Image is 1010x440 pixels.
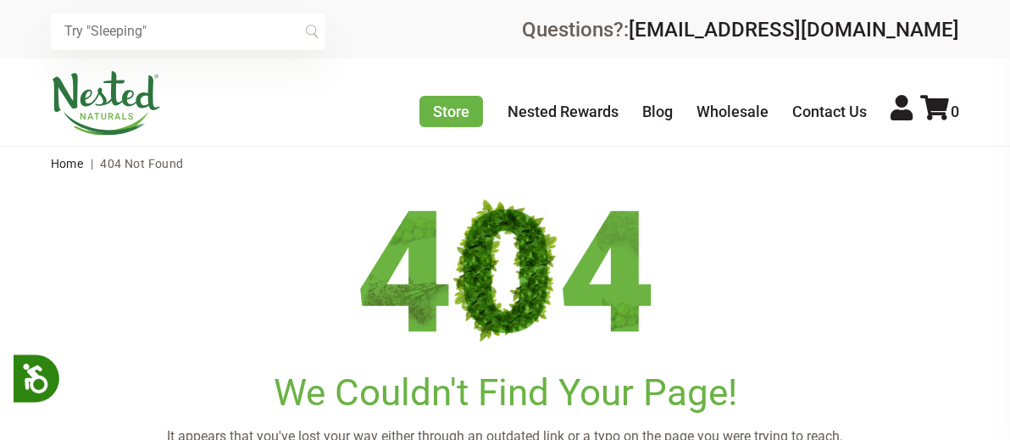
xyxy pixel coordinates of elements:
a: Blog [642,103,673,120]
a: Home [51,157,84,170]
img: 404.png [359,194,652,354]
h1: We Couldn't Find Your Page! [34,371,976,415]
input: Try "Sleeping" [51,13,325,50]
span: 404 Not Found [100,157,183,170]
nav: breadcrumbs [51,147,960,181]
img: Nested Naturals [51,71,161,136]
div: Questions?: [522,19,959,40]
a: Contact Us [792,103,867,120]
span: | [86,157,97,170]
a: Wholesale [696,103,769,120]
a: 0 [920,103,959,120]
a: Store [419,96,483,127]
span: 0 [951,103,959,120]
a: Nested Rewards [508,103,619,120]
a: [EMAIL_ADDRESS][DOMAIN_NAME] [629,18,959,42]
